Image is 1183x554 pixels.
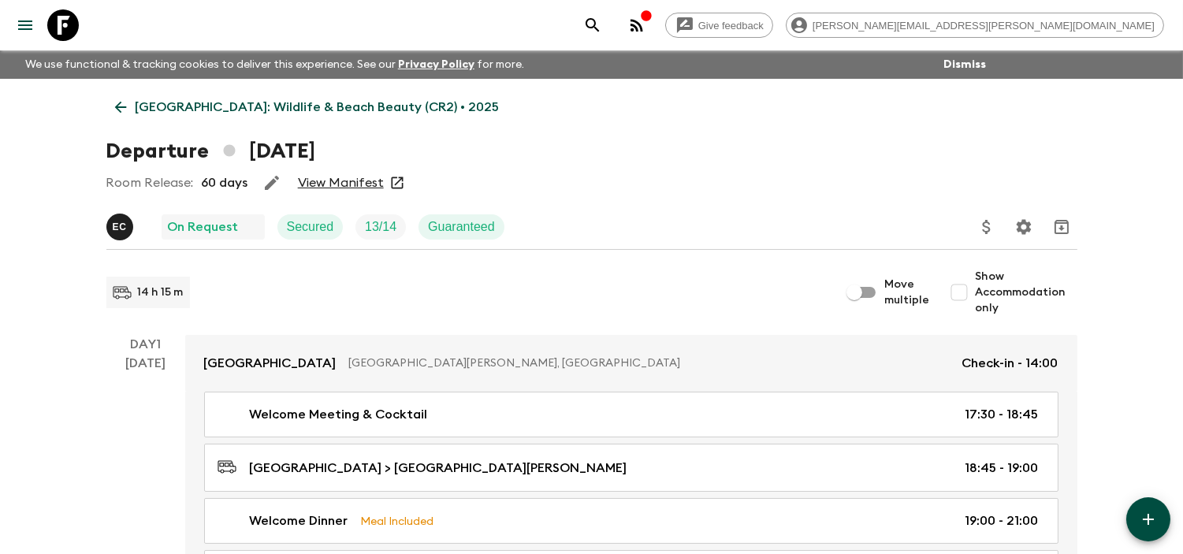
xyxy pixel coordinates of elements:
[1046,211,1077,243] button: Archive (Completed, Cancelled or Unsynced Departures only)
[975,269,1077,316] span: Show Accommodation only
[204,444,1058,492] a: [GEOGRAPHIC_DATA] > [GEOGRAPHIC_DATA][PERSON_NAME]18:45 - 19:00
[349,355,950,371] p: [GEOGRAPHIC_DATA][PERSON_NAME], [GEOGRAPHIC_DATA]
[786,13,1164,38] div: [PERSON_NAME][EMAIL_ADDRESS][PERSON_NAME][DOMAIN_NAME]
[202,173,248,192] p: 60 days
[965,405,1039,424] p: 17:30 - 18:45
[665,13,773,38] a: Give feedback
[398,59,474,70] a: Privacy Policy
[365,218,396,236] p: 13 / 14
[277,214,344,240] div: Secured
[106,214,136,240] button: EC
[971,211,1003,243] button: Update Price, Early Bird Discount and Costs
[690,20,772,32] span: Give feedback
[106,218,136,231] span: Eduardo Caravaca
[962,354,1058,373] p: Check-in - 14:00
[250,459,627,478] p: [GEOGRAPHIC_DATA] > [GEOGRAPHIC_DATA][PERSON_NAME]
[965,459,1039,478] p: 18:45 - 19:00
[577,9,608,41] button: search adventures
[106,136,315,167] h1: Departure [DATE]
[113,221,127,233] p: E C
[298,175,384,191] a: View Manifest
[204,392,1058,437] a: Welcome Meeting & Cocktail17:30 - 18:45
[168,218,239,236] p: On Request
[106,91,508,123] a: [GEOGRAPHIC_DATA]: Wildlife & Beach Beauty (CR2) • 2025
[9,9,41,41] button: menu
[287,218,334,236] p: Secured
[250,511,348,530] p: Welcome Dinner
[106,173,194,192] p: Room Release:
[204,354,337,373] p: [GEOGRAPHIC_DATA]
[428,218,495,236] p: Guaranteed
[1008,211,1040,243] button: Settings
[204,498,1058,544] a: Welcome DinnerMeal Included19:00 - 21:00
[106,335,185,354] p: Day 1
[355,214,406,240] div: Trip Fill
[885,277,931,308] span: Move multiple
[250,405,428,424] p: Welcome Meeting & Cocktail
[19,50,530,79] p: We use functional & tracking cookies to deliver this experience. See our for more.
[965,511,1039,530] p: 19:00 - 21:00
[185,335,1077,392] a: [GEOGRAPHIC_DATA][GEOGRAPHIC_DATA][PERSON_NAME], [GEOGRAPHIC_DATA]Check-in - 14:00
[361,512,434,530] p: Meal Included
[939,54,990,76] button: Dismiss
[804,20,1163,32] span: [PERSON_NAME][EMAIL_ADDRESS][PERSON_NAME][DOMAIN_NAME]
[138,284,184,300] p: 14 h 15 m
[136,98,500,117] p: [GEOGRAPHIC_DATA]: Wildlife & Beach Beauty (CR2) • 2025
